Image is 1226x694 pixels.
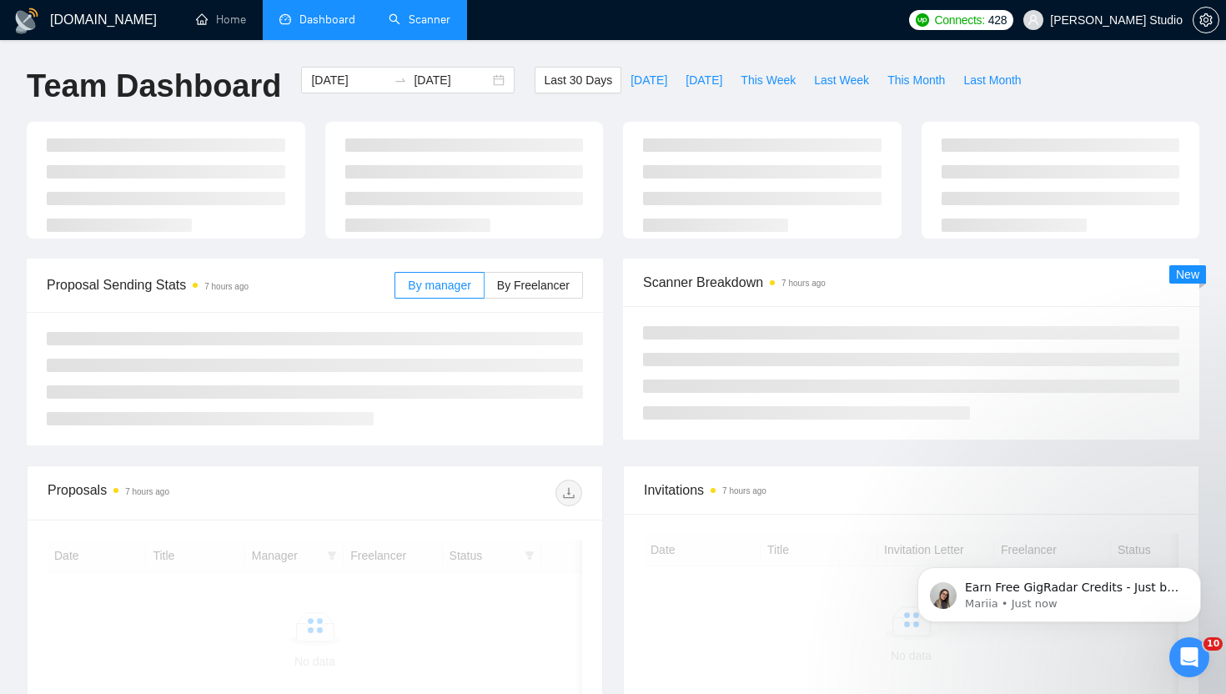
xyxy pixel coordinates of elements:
[13,8,40,34] img: logo
[414,71,490,89] input: End date
[27,67,281,106] h1: Team Dashboard
[686,71,722,89] span: [DATE]
[311,71,387,89] input: Start date
[196,13,246,27] a: homeHome
[631,71,667,89] span: [DATE]
[963,71,1021,89] span: Last Month
[299,13,355,27] span: Dashboard
[279,13,291,25] span: dashboard
[1193,13,1218,27] span: setting
[954,67,1030,93] button: Last Month
[805,67,878,93] button: Last Week
[878,67,954,93] button: This Month
[722,486,766,495] time: 7 hours ago
[394,73,407,87] span: swap-right
[916,13,929,27] img: upwork-logo.png
[48,480,315,506] div: Proposals
[1028,14,1039,26] span: user
[741,71,796,89] span: This Week
[814,71,869,89] span: Last Week
[204,282,249,291] time: 7 hours ago
[408,279,470,292] span: By manager
[676,67,731,93] button: [DATE]
[1176,268,1199,281] span: New
[389,13,450,27] a: searchScanner
[731,67,805,93] button: This Week
[394,73,407,87] span: to
[125,487,169,496] time: 7 hours ago
[621,67,676,93] button: [DATE]
[497,279,570,292] span: By Freelancer
[643,272,1179,293] span: Scanner Breakdown
[781,279,826,288] time: 7 hours ago
[1193,7,1219,33] button: setting
[1169,637,1209,677] iframe: Intercom live chat
[644,480,1178,500] span: Invitations
[47,274,394,295] span: Proposal Sending Stats
[887,71,945,89] span: This Month
[535,67,621,93] button: Last 30 Days
[934,11,984,29] span: Connects:
[544,71,612,89] span: Last 30 Days
[1203,637,1223,651] span: 10
[988,11,1007,29] span: 428
[1193,13,1219,27] a: setting
[892,532,1226,649] iframe: Intercom notifications message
